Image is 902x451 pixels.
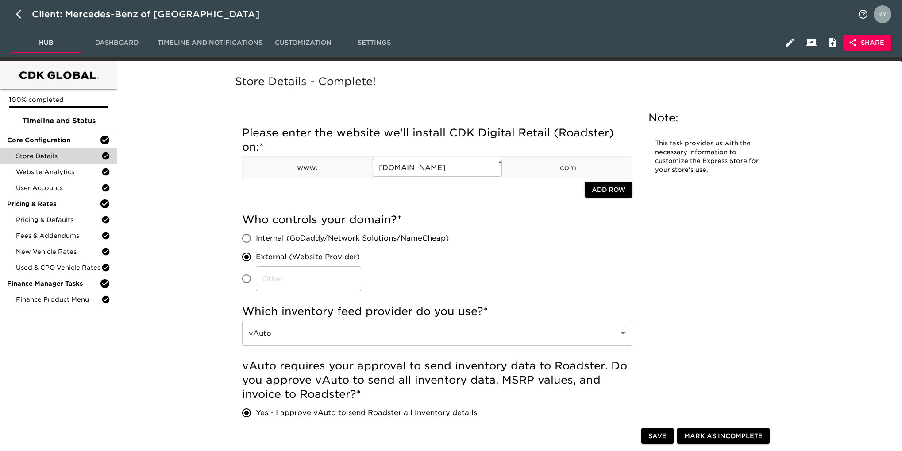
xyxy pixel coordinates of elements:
span: Share [850,37,884,48]
button: Add Row [585,182,632,198]
h5: Which inventory feed provider do you use? [242,304,632,319]
span: Website Analytics [16,167,101,176]
span: Save [648,431,667,442]
span: Finance Manager Tasks [7,279,100,288]
span: Settings [344,37,404,48]
span: Pricing & Defaults [16,215,101,224]
span: Used & CPO Vehicle Rates [16,263,101,272]
input: Other [256,266,361,291]
h5: Note: [648,111,768,125]
div: Client: Mercedes-Benz of [GEOGRAPHIC_DATA] [32,7,272,21]
p: www. [243,163,372,173]
button: Mark as Incomplete [677,428,770,444]
span: Mark as Incomplete [684,431,763,442]
span: Core Configuration [7,136,100,144]
img: Profile [874,5,891,23]
h5: vAuto requires your approval to send inventory data to Roadster. Do you approve vAuto to send all... [242,359,632,401]
button: Save [641,428,674,444]
span: Internal (GoDaddy/Network Solutions/NameCheap) [256,233,449,244]
span: Add Row [592,184,625,195]
span: Finance Product Menu [16,295,101,304]
span: Dashboard [87,37,147,48]
span: External (Website Provider) [256,252,360,262]
span: Timeline and Notifications [158,37,262,48]
p: 100% completed [9,95,108,104]
button: Share [843,35,891,51]
span: Fees & Addendums [16,231,101,240]
span: New Vehicle Rates [16,247,101,256]
h5: Who controls your domain? [242,213,632,227]
button: Open [617,327,629,339]
span: Pricing & Rates [7,199,100,208]
p: This task provides us with the necessary information to customize the Express Store for your stor... [655,139,761,175]
h5: Please enter the website we'll install CDK Digital Retail (Roadster) on: [242,126,632,154]
button: Internal Notes and Comments [822,32,843,53]
button: notifications [852,4,874,25]
span: Customization [273,37,333,48]
span: Yes - I approve vAuto to send Roadster all inventory details [256,408,477,418]
span: User Accounts [16,183,101,192]
span: Hub [16,37,76,48]
h5: Store Details - Complete! [235,74,780,89]
span: Timeline and Status [7,116,110,126]
span: Store Details [16,152,101,160]
button: Edit Hub [779,32,801,53]
p: .com [502,163,632,173]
